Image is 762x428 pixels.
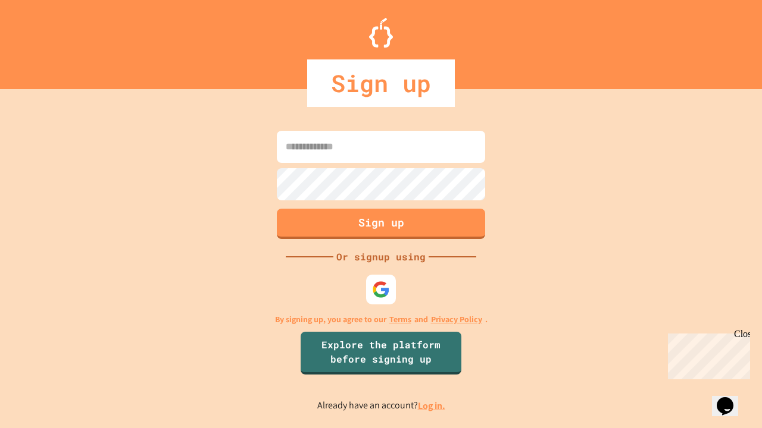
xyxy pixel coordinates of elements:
[389,313,411,326] a: Terms
[307,59,455,107] div: Sign up
[431,313,482,326] a: Privacy Policy
[5,5,82,75] div: Chat with us now!Close
[663,329,750,379] iframe: chat widget
[275,313,488,326] p: By signing up, you agree to our and .
[372,281,390,298] img: google-icon.svg
[369,18,393,48] img: Logo.svg
[333,250,429,264] div: Or signup using
[418,399,445,412] a: Log in.
[712,380,750,416] iframe: chat widget
[317,398,445,413] p: Already have an account?
[301,332,461,374] a: Explore the platform before signing up
[277,209,485,239] button: Sign up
